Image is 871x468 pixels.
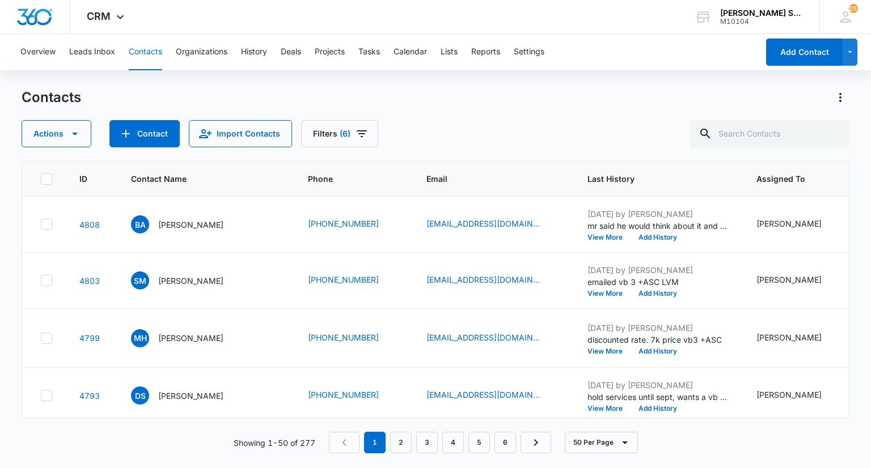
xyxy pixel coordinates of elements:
div: [PERSON_NAME] [756,274,822,286]
button: Calendar [394,34,427,70]
div: Phone - 7085650081 - Select to Edit Field [308,274,399,287]
div: Email - confessions2@sbcglobal.net - Select to Edit Field [426,274,560,287]
p: [PERSON_NAME] [158,219,223,231]
a: Navigate to contact details page for Sherleanne McFadden [79,276,100,286]
div: Email - mollyhighbaugh@gmail.com - Select to Edit Field [426,331,560,345]
button: Actions [22,120,91,147]
div: Contact Name - David Sanford - Select to Edit Field [131,386,244,405]
span: Assigned To [756,173,826,185]
h1: Contacts [22,89,81,106]
div: account name [720,8,803,18]
a: [PHONE_NUMBER] [308,218,379,229]
span: (6) [340,130,350,138]
button: View More [587,405,631,412]
div: Assigned To - Ted DiMayo - Select to Edit Field [756,218,842,231]
a: Navigate to contact details page for Bill Abitz [79,220,100,229]
p: emailed vb 3 +ASC LVM [587,276,729,288]
span: 252 [849,4,858,13]
span: DS [131,386,149,405]
div: Phone - 8156003404 - Select to Edit Field [308,331,399,345]
a: [PHONE_NUMBER] [308,274,379,286]
a: Page 5 [468,432,490,453]
div: Assigned To - Ted DiMayo - Select to Edit Field [756,331,842,345]
span: MH [131,329,149,347]
button: Add History [631,234,685,241]
p: [PERSON_NAME] [158,275,223,287]
div: Assigned To - Ted DiMayo - Select to Edit Field [756,274,842,287]
a: Next Page [521,432,551,453]
span: BA [131,215,149,233]
span: Last History [587,173,713,185]
button: Contacts [129,34,162,70]
em: 1 [364,432,386,453]
button: History [241,34,267,70]
input: Search Contacts [690,120,849,147]
button: Add Contact [109,120,180,147]
div: [PERSON_NAME] [756,389,822,401]
p: [PERSON_NAME] [158,332,223,344]
button: Import Contacts [189,120,292,147]
a: Page 4 [442,432,464,453]
a: Navigate to contact details page for Molly Highbaugh [79,333,100,343]
button: Settings [514,34,544,70]
div: Phone - 6828889731 - Select to Edit Field [308,218,399,231]
div: Phone - 2148698102 - Select to Edit Field [308,389,399,402]
button: Add History [631,348,685,355]
div: notifications count [849,4,858,13]
p: discounted rate. 7k price vb3 +ASC [587,334,729,346]
span: Contact Name [131,173,264,185]
nav: Pagination [329,432,551,453]
a: Page 6 [494,432,516,453]
button: Add Contact [766,39,843,66]
a: Page 3 [416,432,438,453]
div: Email - davidsanjr@outlook.com - Select to Edit Field [426,389,560,402]
a: [PHONE_NUMBER] [308,389,379,401]
div: [PERSON_NAME] [756,331,822,343]
p: Showing 1-50 of 277 [234,437,315,449]
div: Contact Name - Molly Highbaugh - Select to Edit Field [131,329,244,347]
button: 50 Per Page [565,432,638,453]
p: [DATE] by [PERSON_NAME] [587,208,729,220]
button: Actions [831,88,849,107]
p: [PERSON_NAME] [158,390,223,402]
div: Email - billabitz@gmail.com - Select to Edit Field [426,218,560,231]
button: View More [587,234,631,241]
p: hold services until sept, wants a vb 3 at $69 and a T&amp;S-2 at $60 per for two trees [587,391,729,403]
button: Tasks [358,34,380,70]
div: Assigned To - Ted DiMayo - Select to Edit Field [756,389,842,402]
a: [EMAIL_ADDRESS][DOMAIN_NAME] [426,389,540,401]
div: Contact Name - Bill Abitz - Select to Edit Field [131,215,244,233]
span: CRM [87,10,111,22]
button: Projects [315,34,345,70]
a: Navigate to contact details page for David Sanford [79,391,100,401]
button: Deals [281,34,301,70]
a: [EMAIL_ADDRESS][DOMAIN_NAME] [426,218,540,229]
p: mr said he would think about it and get back to [GEOGRAPHIC_DATA] [587,220,729,232]
span: Email [426,173,544,185]
div: [PERSON_NAME] [756,218,822,229]
a: Page 2 [390,432,412,453]
p: [DATE] by [PERSON_NAME] [587,379,729,391]
button: View More [587,348,631,355]
button: View More [587,290,631,297]
button: Organizations [176,34,227,70]
button: Add History [631,290,685,297]
a: [EMAIL_ADDRESS][DOMAIN_NAME] [426,274,540,286]
p: [DATE] by [PERSON_NAME] [587,264,729,276]
a: [EMAIL_ADDRESS][DOMAIN_NAME] [426,331,540,343]
button: Reports [471,34,500,70]
span: ID [79,173,87,185]
button: Lists [441,34,458,70]
button: Filters [301,120,378,147]
button: Overview [20,34,56,70]
span: Phone [308,173,383,185]
div: Contact Name - Sherleanne McFadden - Select to Edit Field [131,271,244,290]
span: SM [131,271,149,290]
p: [DATE] by [PERSON_NAME] [587,322,729,334]
a: [PHONE_NUMBER] [308,331,379,343]
div: account id [720,18,803,25]
button: Add History [631,405,685,412]
button: Leads Inbox [69,34,115,70]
